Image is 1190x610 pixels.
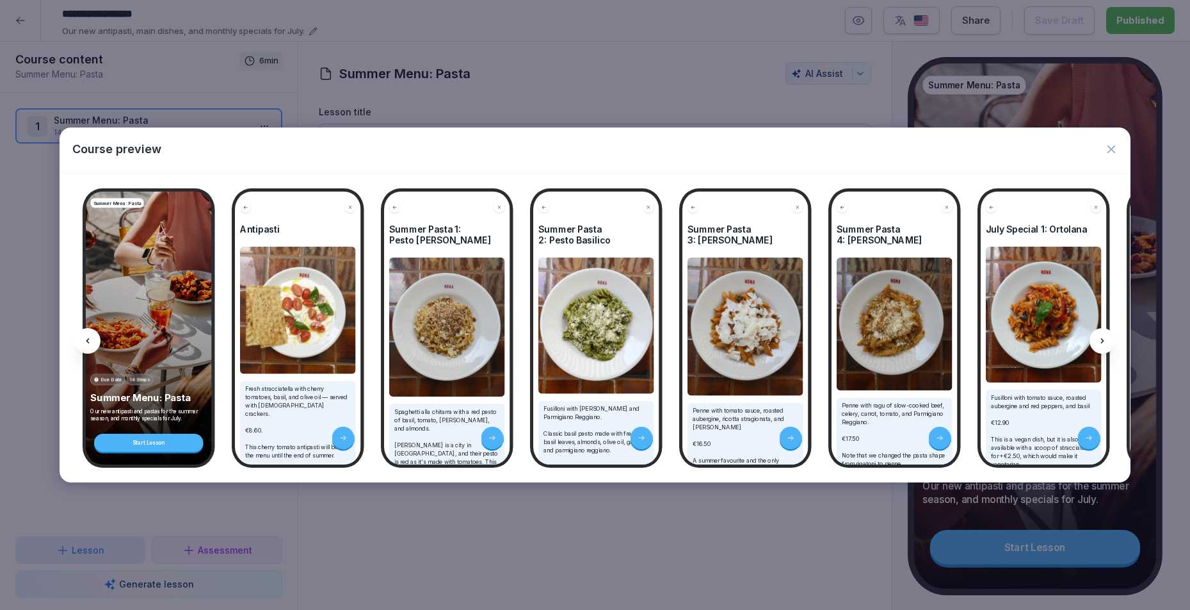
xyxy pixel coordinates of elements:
img: Image and Text preview image [389,258,505,397]
img: Image and Text preview image [986,247,1102,383]
p: Summer Menu: Pasta [93,200,141,207]
p: Spaghetti alla chitarra with a red pesto of basil, tomato, [PERSON_NAME], and almonds. [PERSON_NA... [394,408,500,532]
img: Image and Text preview image [538,258,654,393]
h4: Summer Pasta 2: Pesto Basilico [538,224,654,245]
h4: Summer Pasta 1: Pesto [PERSON_NAME] [389,224,505,245]
p: Our new antipasti and pastas for the summer season, and monthly specials for July. [90,408,207,422]
div: Start Lesson [94,434,204,452]
h4: July Special 1: Ortolana [986,224,1102,235]
img: Image and Text preview image [240,247,356,374]
p: Fresh stracciatella with cherry tomatoes, basil, and olive oil — served with [DEMOGRAPHIC_DATA] c... [245,384,351,459]
p: Due Date [101,376,122,383]
p: 14 Steps [130,376,150,383]
p: Penne with tomato sauce, roasted aubergine, ricotta stragionata, and [PERSON_NAME] €16.50 A summe... [693,406,798,481]
h4: Summer Pasta 3: [PERSON_NAME] [687,224,803,245]
img: Image and Text preview image [837,258,953,390]
p: Fusilloni with [PERSON_NAME] and Parmigiano Reggiano. Classic basil pesto made with fresh basil l... [543,404,649,496]
p: Penne with ragu of slow-cooked beef, celery, carrot, tomato, and Parmigiano Reggiano. €17.50 Note... [842,401,947,468]
p: Summer Menu: Pasta [90,392,207,404]
p: Course preview [72,140,161,158]
h4: Summer Pasta 4: [PERSON_NAME] [837,224,953,245]
p: Fusilloni with tomato sauce, roasted aubergine and red peppers, and basil €12.90 This is a vegan ... [991,393,1097,468]
img: Image and Text preview image [687,258,803,395]
h4: Antipasti [240,224,356,235]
